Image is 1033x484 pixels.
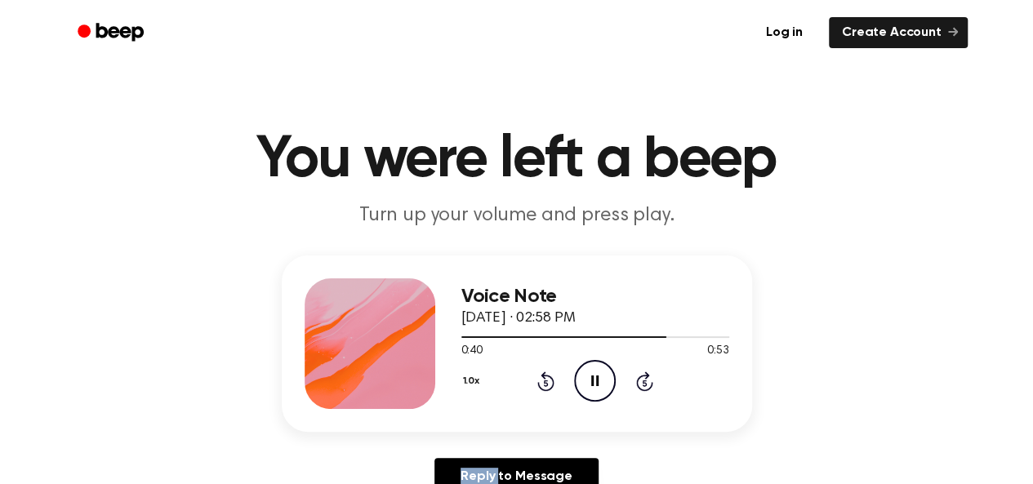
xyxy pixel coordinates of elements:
[461,343,483,360] span: 0:40
[461,286,729,308] h3: Voice Note
[461,311,576,326] span: [DATE] · 02:58 PM
[66,17,158,49] a: Beep
[750,14,819,51] a: Log in
[203,202,830,229] p: Turn up your volume and press play.
[707,343,728,360] span: 0:53
[461,367,486,395] button: 1.0x
[99,131,935,189] h1: You were left a beep
[829,17,968,48] a: Create Account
